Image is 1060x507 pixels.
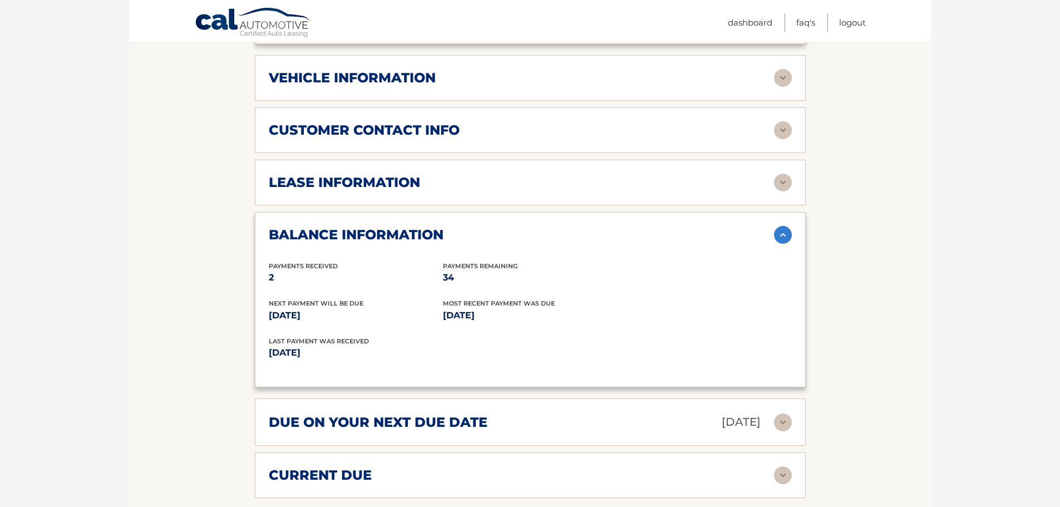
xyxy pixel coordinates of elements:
[195,7,312,40] a: Cal Automotive
[443,308,617,323] p: [DATE]
[269,262,338,270] span: Payments Received
[796,13,815,32] a: FAQ's
[443,299,555,307] span: Most Recent Payment Was Due
[269,345,530,361] p: [DATE]
[774,226,792,244] img: accordion-active.svg
[269,227,443,243] h2: balance information
[269,122,460,139] h2: customer contact info
[269,414,487,431] h2: due on your next due date
[269,299,363,307] span: Next Payment will be due
[728,13,772,32] a: Dashboard
[269,270,443,286] p: 2
[722,412,761,432] p: [DATE]
[269,70,436,86] h2: vehicle information
[774,69,792,87] img: accordion-rest.svg
[269,337,369,345] span: Last Payment was received
[839,13,866,32] a: Logout
[774,121,792,139] img: accordion-rest.svg
[443,262,517,270] span: Payments Remaining
[774,414,792,431] img: accordion-rest.svg
[269,174,420,191] h2: lease information
[443,270,617,286] p: 34
[774,174,792,191] img: accordion-rest.svg
[774,466,792,484] img: accordion-rest.svg
[269,467,372,484] h2: current due
[269,308,443,323] p: [DATE]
